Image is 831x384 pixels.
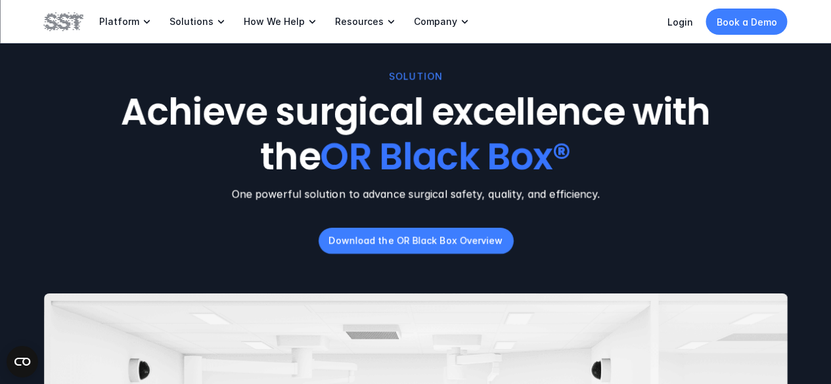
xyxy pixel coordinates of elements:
[44,186,788,202] p: One powerful solution to advance surgical safety, quality, and efficiency.
[667,16,693,28] a: Login
[328,234,503,247] p: Download the OR Black Box Overview
[414,16,457,28] p: Company
[96,91,736,179] h1: Achieve surgical excellence with the
[706,9,788,35] a: Book a Demo
[244,16,305,28] p: How We Help
[320,131,571,182] span: OR Black Box®
[169,16,213,28] p: Solutions
[335,16,384,28] p: Resources
[318,228,513,254] a: Download the OR Black Box Overview
[7,346,38,377] button: Open CMP widget
[44,11,83,33] img: SST logo
[99,16,139,28] p: Platform
[389,70,443,84] p: SOLUTION
[717,15,777,29] p: Book a Demo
